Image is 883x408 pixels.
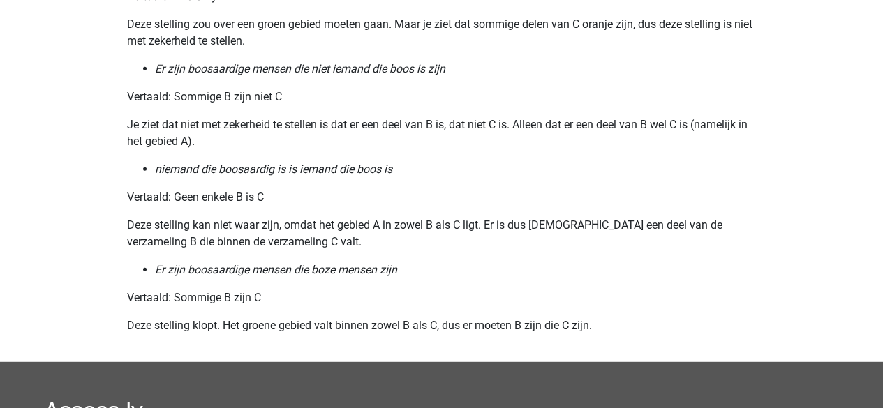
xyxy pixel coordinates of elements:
i: Er zijn boosaardige mensen die boze mensen zijn [155,263,397,276]
p: Vertaald: Sommige B zijn niet C [127,89,757,105]
p: Je ziet dat niet met zekerheid te stellen is dat er een deel van B is, dat niet C is. Alleen dat ... [127,116,757,150]
p: Vertaald: Sommige B zijn C [127,289,757,306]
p: Deze stelling klopt. Het groene gebied valt binnen zowel B als C, dus er moeten B zijn die C zijn. [127,317,757,334]
i: niemand die boosaardig is is iemand die boos is [155,163,392,176]
p: Vertaald: Geen enkele B is C [127,189,757,206]
p: Deze stelling kan niet waar zijn, omdat het gebied A in zowel B als C ligt. Er is dus [DEMOGRAPHI... [127,217,757,250]
i: Er zijn boosaardige mensen die niet iemand die boos is zijn [155,62,445,75]
p: Deze stelling zou over een groen gebied moeten gaan. Maar je ziet dat sommige delen van C oranje ... [127,16,757,50]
